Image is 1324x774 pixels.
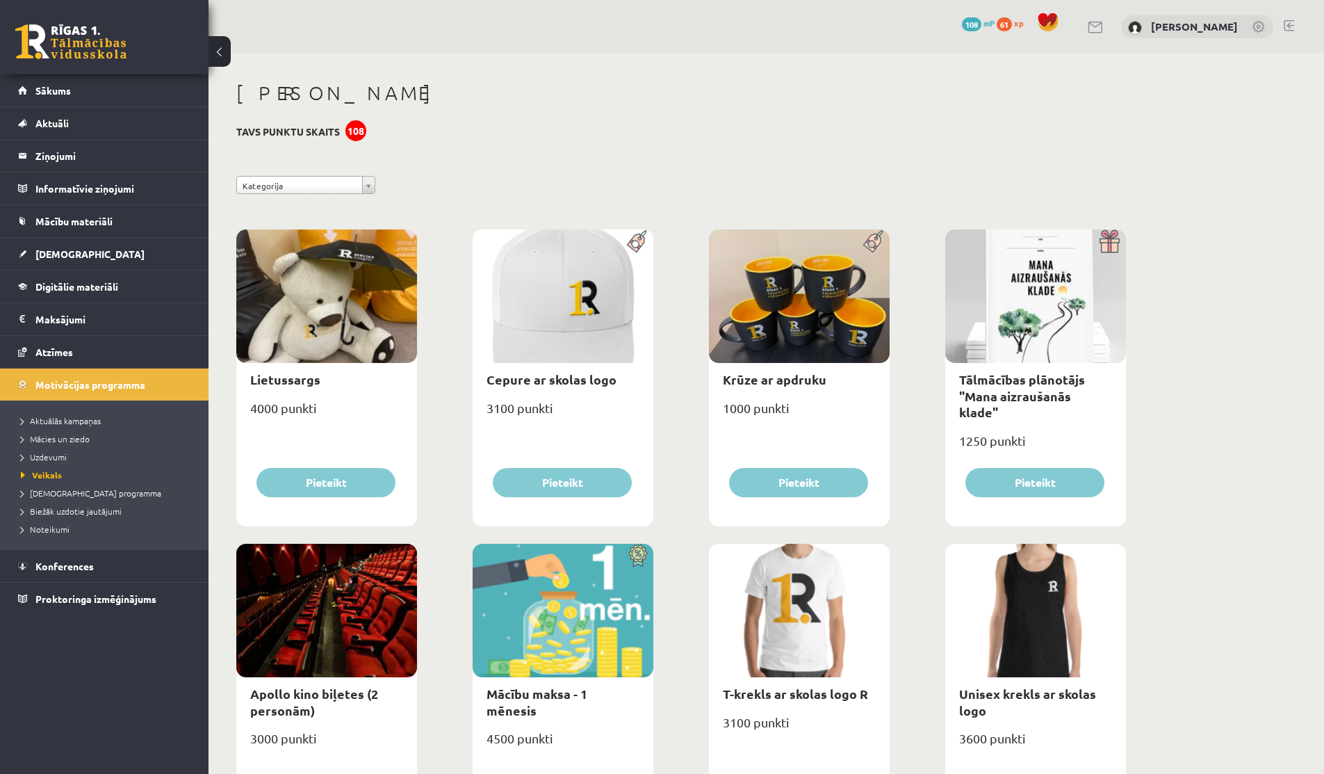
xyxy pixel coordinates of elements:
[35,280,118,293] span: Digitālie materiāli
[945,429,1126,464] div: 1250 punkti
[18,550,191,582] a: Konferences
[983,17,995,29] span: mP
[709,711,890,745] div: 3100 punkti
[723,371,826,387] a: Krūze ar apdruku
[18,172,191,204] a: Informatīvie ziņojumi
[35,117,69,129] span: Aktuāli
[622,229,653,253] img: Populāra prece
[35,140,191,172] legend: Ziņojumi
[21,433,90,444] span: Mācies un ziedo
[21,433,195,445] a: Mācies un ziedo
[1151,19,1238,33] a: [PERSON_NAME]
[236,727,417,761] div: 3000 punkti
[1128,21,1142,35] img: Rebeka Trofimova
[18,107,191,139] a: Aktuāli
[236,176,375,194] a: Kategorija
[21,487,161,499] span: [DEMOGRAPHIC_DATA] programma
[21,524,70,535] span: Noteikumi
[21,506,122,517] span: Biežāk uzdotie jautājumi
[997,17,1012,31] span: 61
[35,378,145,391] span: Motivācijas programma
[18,271,191,303] a: Digitālie materiāli
[345,120,366,141] div: 108
[256,468,395,497] button: Pieteikt
[21,505,195,517] a: Biežāk uzdotie jautājumi
[35,215,113,227] span: Mācību materiāli
[965,468,1104,497] button: Pieteikt
[21,415,101,426] span: Aktuālās kampaņas
[21,414,195,427] a: Aktuālās kampaņas
[21,451,67,462] span: Uzdevumi
[997,17,1030,29] a: 61 xp
[18,369,191,401] a: Motivācijas programma
[21,523,195,535] a: Noteikumi
[945,727,1126,761] div: 3600 punkti
[723,686,868,702] a: T-krekls ar skolas logo R
[15,24,126,59] a: Rīgas 1. Tālmācības vidusskola
[250,371,320,387] a: Lietussargs
[858,229,890,253] img: Populāra prece
[236,126,340,138] h3: Tavs punktu skaits
[962,17,995,29] a: 108 mP
[236,396,417,431] div: 4000 punkti
[487,371,616,387] a: Cepure ar skolas logo
[473,396,653,431] div: 3100 punkti
[959,686,1096,718] a: Unisex krekls ar skolas logo
[21,451,195,463] a: Uzdevumi
[709,396,890,431] div: 1000 punkti
[35,172,191,204] legend: Informatīvie ziņojumi
[18,303,191,335] a: Maksājumi
[35,560,94,572] span: Konferences
[35,592,156,605] span: Proktoringa izmēģinājums
[18,205,191,237] a: Mācību materiāli
[473,727,653,761] div: 4500 punkti
[962,17,981,31] span: 108
[18,74,191,106] a: Sākums
[18,140,191,172] a: Ziņojumi
[18,336,191,368] a: Atzīmes
[487,686,587,718] a: Mācību maksa - 1 mēnesis
[243,177,357,195] span: Kategorija
[959,371,1085,420] a: Tālmācības plānotājs "Mana aizraušanās klade"
[21,487,195,499] a: [DEMOGRAPHIC_DATA] programma
[729,468,868,497] button: Pieteikt
[35,346,73,358] span: Atzīmes
[250,686,378,718] a: Apollo kino biļetes (2 personām)
[18,238,191,270] a: [DEMOGRAPHIC_DATA]
[35,84,71,97] span: Sākums
[18,583,191,615] a: Proktoringa izmēģinājums
[35,303,191,335] legend: Maksājumi
[35,248,145,260] span: [DEMOGRAPHIC_DATA]
[21,469,62,481] span: Veikals
[622,544,653,567] img: Atlaide
[21,469,195,481] a: Veikals
[236,81,1126,105] h1: [PERSON_NAME]
[1014,17,1023,29] span: xp
[1095,229,1126,253] img: Dāvana ar pārsteigumu
[493,468,632,497] button: Pieteikt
